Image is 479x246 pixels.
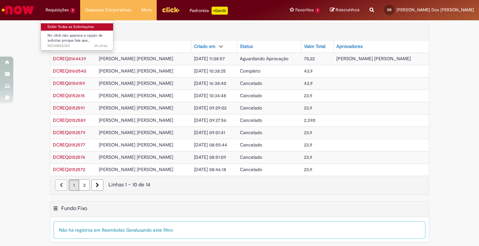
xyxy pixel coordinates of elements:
div: Aprovadores [336,43,363,50]
a: Rascunhos [330,7,360,13]
a: Próxima página [91,179,103,191]
span: Cancelado [240,129,262,135]
span: More [141,7,152,13]
span: Favoritos [295,7,314,13]
a: Abrir Registro: DCREQ0152615 [53,93,85,99]
span: 3h atrás [94,43,107,48]
span: [DATE] 16:38:40 [194,80,226,86]
span: Cancelado [240,154,262,160]
span: [DATE] 09:01:41 [194,129,225,135]
a: Abrir Registro: DCREQ0152574 [53,154,85,160]
span: Rascunhos [336,7,360,13]
span: [PERSON_NAME] [PERSON_NAME] [99,117,173,123]
span: DCREQ0152572 [53,166,85,172]
span: 23,9 [304,129,312,135]
span: Despesas Corporativas [85,7,131,13]
a: Abrir Registro: DCREQ0152589 [53,117,86,123]
span: [DATE] 11:08:57 [194,56,225,62]
div: Não há registros em Reembolso Geral [54,221,425,239]
span: 23,9 [304,154,312,160]
a: Abrir Registro: DCREQ0152591 [53,105,85,111]
div: Linhas 1 − 10 de 14 [55,181,424,189]
span: [PERSON_NAME] [PERSON_NAME] [99,56,173,62]
ul: Requisições [41,20,113,51]
span: 23,9 [304,166,312,172]
span: [DATE] 10:34:48 [194,93,226,99]
span: 23,9 [304,105,312,111]
span: [DATE] 08:46:18 [194,166,226,172]
span: [PERSON_NAME] [PERSON_NAME] [99,105,173,111]
span: DCREQ0160540 [53,68,86,74]
span: DCREQ0152589 [53,117,86,123]
span: DCREQ0152615 [53,93,85,99]
span: Cancelado [240,117,262,123]
div: Valor Total [304,43,325,50]
a: Aberto INC00522359 : No click não aparece a opção de solicitar porque fala que já foi solicitado,... [41,32,114,46]
span: [PERSON_NAME] [PERSON_NAME] [336,56,411,62]
span: 2.390 [304,117,315,123]
time: 28/08/2025 12:48:22 [94,43,107,48]
a: Abrir Registro: DCREQ0164439 [53,56,86,62]
span: DCREQ0152591 [53,105,85,111]
span: Aguardando Aprovação [240,56,288,62]
a: Exibir Todas as Solicitações [41,23,114,31]
span: [PERSON_NAME] [PERSON_NAME] [99,93,173,99]
span: Completo [240,68,260,74]
span: usando este filtro [137,227,173,233]
span: DCREQ0152574 [53,154,85,160]
span: DCREQ0154159 [53,80,85,86]
span: DR [387,8,392,12]
h2: Fundo Fixo [61,205,87,212]
span: [PERSON_NAME] [PERSON_NAME] [99,80,173,86]
span: 43,9 [304,80,313,86]
span: Cancelado [240,93,262,99]
a: Abrir Registro: DCREQ0152579 [53,129,85,135]
a: Abrir Registro: DCREQ0160540 [53,68,86,74]
span: [PERSON_NAME] [PERSON_NAME] [99,154,173,160]
span: 43,9 [304,68,313,74]
span: [DATE] 09:29:02 [194,105,227,111]
span: [DATE] 08:55:44 [194,142,227,148]
button: Fundo Fixo Menu de contexto [53,205,58,214]
img: click_logo_yellow_360x200.png [162,5,180,15]
span: [PERSON_NAME] [PERSON_NAME] [99,68,173,74]
span: [PERSON_NAME] [PERSON_NAME] [99,129,173,135]
a: Página 1 [69,179,79,191]
a: Abrir Registro: DCREQ0154159 [53,80,85,86]
a: Abrir Registro: DCREQ0152577 [53,142,85,148]
span: DCREQ0164439 [53,56,86,62]
span: [PERSON_NAME] [PERSON_NAME] [99,142,173,148]
span: [DATE] 09:27:56 [194,117,227,123]
span: Cancelado [240,80,262,86]
p: +GenAi [212,7,228,15]
span: 23,9 [304,142,312,148]
span: Cancelado [240,142,262,148]
span: [PERSON_NAME] Dos [PERSON_NAME] [397,7,474,13]
span: 1 [70,8,75,13]
a: Página 2 [79,179,90,191]
span: DCREQ0152579 [53,129,85,135]
span: 23,9 [304,93,312,99]
span: DCREQ0152577 [53,142,85,148]
span: Requisições [46,7,69,13]
span: INC00522359 [48,43,107,49]
div: Criado em [194,43,216,50]
span: [PERSON_NAME] [PERSON_NAME] [99,166,173,172]
span: [DATE] 10:38:25 [194,68,226,74]
div: Status [240,43,253,50]
img: ServiceNow [1,3,35,17]
span: Cancelado [240,166,262,172]
span: No click não aparece a opção de solicitar porque fala que… [48,33,102,43]
span: 1 [315,8,320,13]
nav: paginação [50,176,429,194]
div: Padroniza [190,7,228,15]
span: [DATE] 08:51:09 [194,154,226,160]
a: Abrir Registro: DCREQ0152572 [53,166,85,172]
span: Cancelado [240,105,262,111]
span: 70,22 [304,56,315,62]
